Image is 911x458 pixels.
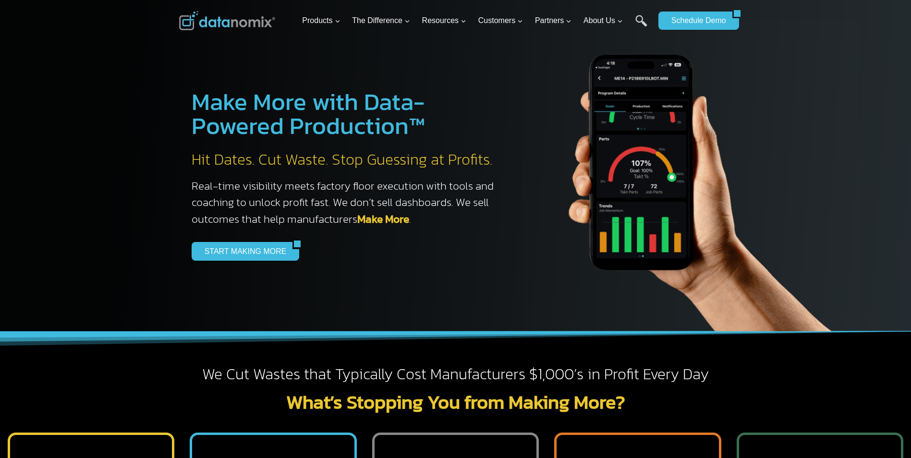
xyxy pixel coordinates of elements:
span: The Difference [352,14,410,27]
img: The Datanoix Mobile App available on Android and iOS Devices [523,19,859,331]
a: Schedule Demo [658,12,732,30]
h2: What’s Stopping You from Making More? [179,392,732,411]
span: Partners [535,14,571,27]
a: Make More [357,211,409,227]
a: Search [635,15,647,36]
span: Products [302,14,340,27]
nav: Primary Navigation [298,5,654,36]
h2: We Cut Wastes that Typically Cost Manufacturers $1,000’s in Profit Every Day [179,364,732,385]
a: START MAKING MORE [192,242,293,260]
span: Resources [422,14,466,27]
span: About Us [583,14,623,27]
h3: Real-time visibility meets factory floor execution with tools and coaching to unlock profit fast.... [192,178,504,228]
span: Customers [478,14,523,27]
h1: Make More with Data-Powered Production™ [192,90,504,138]
img: Datanomix [179,11,275,30]
h2: Hit Dates. Cut Waste. Stop Guessing at Profits. [192,150,504,170]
